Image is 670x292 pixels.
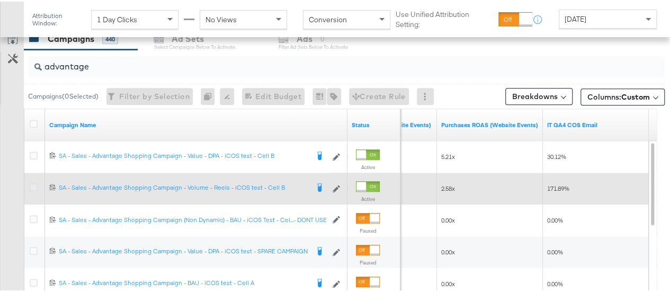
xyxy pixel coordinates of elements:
span: 0.00% [547,278,563,286]
div: SA - Sales - Advantage Shopping Campaign - Value - DPA - iCOS test - Cell B [59,150,308,158]
label: Active [356,162,380,169]
a: IT NET COS _ GA4 [547,119,645,128]
label: Active [356,194,380,201]
div: 440 [102,33,118,42]
label: Paused [356,226,380,233]
div: SA - Sales - Advantage Shopping Campaign - Value - DPA - iCOS test - SPARE CAMPAIGN [59,245,308,254]
a: SA - Sales - Advantage Shopping Campaign - Volume - Reels - iCOS test - Cell B [59,182,308,192]
span: 0.00x [441,278,455,286]
a: The total value of the purchase actions divided by spend tracked by your Custom Audience pixel on... [441,119,539,128]
span: Custom [621,91,650,100]
label: Paused [356,258,380,264]
div: Campaigns [48,31,94,43]
a: Your campaign name. [49,119,343,128]
span: Conversion [309,13,347,23]
a: SA - Sales - Advantage Shopping Campaign - BAU - iCOS test - Cell A [59,277,308,288]
div: SA - Sales - Advantage Shopping Campaign (Non Dynamic) - BAU - iCOS Test - Cel...- DONT USE [59,214,327,223]
div: SA - Sales - Advantage Shopping Campaign - BAU - iCOS test - Cell A [59,277,308,286]
span: 5.21x [441,151,455,159]
span: 171.89% [547,183,569,191]
span: No Views [206,13,237,23]
a: SA - Sales - Advantage Shopping Campaign - Value - DPA - iCOS test - Cell B [59,150,308,161]
div: Campaigns ( 0 Selected) [28,90,99,100]
span: 0.00x [441,246,455,254]
span: 2.58x [441,183,455,191]
span: 0.00% [547,246,563,254]
div: 0 [201,86,220,103]
div: Attribution Window: [32,11,86,25]
span: 0.00x [441,215,455,223]
span: 30.12% [547,151,566,159]
label: Use Unified Attribution Setting: [396,8,494,28]
a: SA - Sales - Advantage Shopping Campaign - Value - DPA - iCOS test - SPARE CAMPAIGN [59,245,308,256]
div: SA - Sales - Advantage Shopping Campaign - Volume - Reels - iCOS test - Cell B [59,182,308,190]
span: 1 Day Clicks [97,13,137,23]
span: 0.00% [547,215,563,223]
a: SA - Sales - Advantage Shopping Campaign (Non Dynamic) - BAU - iCOS Test - Cel...- DONT USE [59,214,327,223]
button: Breakdowns [505,86,573,103]
input: Search Campaigns by Name, ID or Objective [42,50,609,71]
span: [DATE] [565,13,586,22]
a: Shows the current state of your Ad Campaign. [352,119,396,128]
button: Columns:Custom [580,87,665,104]
span: Columns: [587,90,650,101]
